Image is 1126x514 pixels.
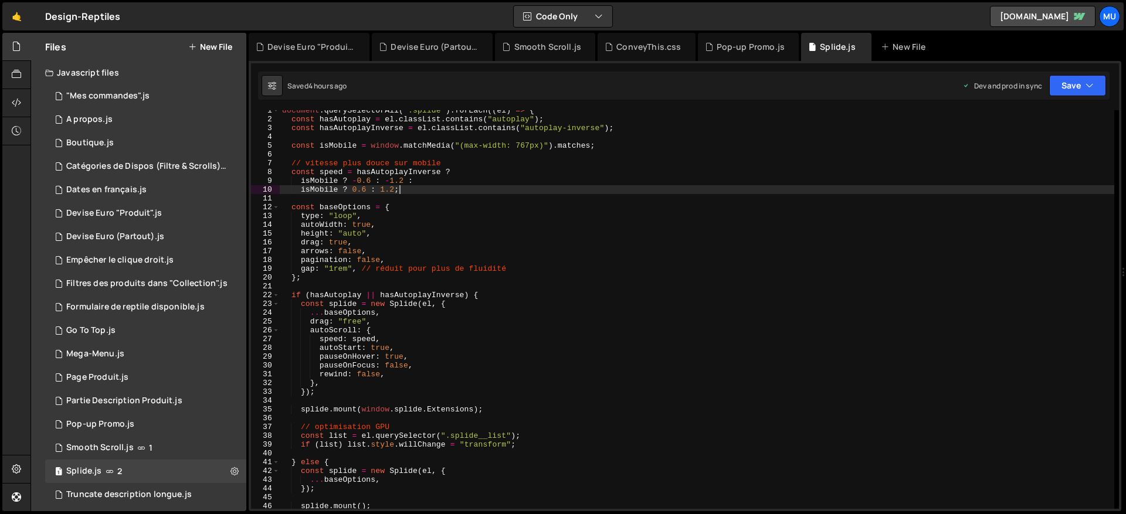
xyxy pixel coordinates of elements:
[251,264,280,273] div: 19
[251,405,280,414] div: 35
[251,449,280,458] div: 40
[66,114,113,125] div: A propos.js
[251,132,280,141] div: 4
[881,41,930,53] div: New File
[45,389,246,413] div: 16910/46780.js
[66,161,228,172] div: Catégories de Dispos (Filtre & Scrolls).js
[251,247,280,256] div: 17
[251,299,280,308] div: 23
[66,466,101,476] div: Splide.js
[251,256,280,264] div: 18
[45,225,246,249] div: Devise Euro (Partout).js
[514,41,582,53] div: Smooth Scroll.js
[251,467,280,475] div: 42
[66,489,192,500] div: Truncate description longue.js
[251,124,280,132] div: 3
[616,41,681,53] div: ConveyThis.css
[66,349,124,359] div: Mega-Menu.js
[251,106,280,115] div: 1
[251,115,280,124] div: 2
[251,212,280,220] div: 13
[251,317,280,326] div: 25
[45,459,246,483] div: 16910/46295.js
[514,6,612,27] button: Code Only
[251,370,280,379] div: 31
[45,319,246,342] div: 16910/46616.js
[45,295,246,319] div: 16910/46617.js
[251,458,280,467] div: 41
[251,502,280,510] div: 46
[251,220,280,229] div: 14
[251,484,280,493] div: 44
[251,185,280,194] div: 10
[66,302,205,312] div: Formulaire de reptile disponible.js
[251,335,280,343] div: 27
[66,255,174,265] div: Empêcher le clique droit.js
[66,91,150,101] div: "Mes commandes".js
[251,273,280,282] div: 20
[962,81,1042,91] div: Dev and prod in sync
[251,343,280,352] div: 28
[55,468,62,477] span: 1
[251,326,280,335] div: 26
[31,61,246,84] div: Javascript files
[251,493,280,502] div: 45
[45,84,246,108] div: 16910/46547.js
[391,41,479,53] div: Devise Euro (Partout).js
[45,108,246,131] div: 16910/47024.js
[251,440,280,449] div: 39
[188,42,232,52] button: New File
[251,291,280,299] div: 22
[45,155,250,178] div: 16910/46502.js
[66,442,134,453] div: Smooth Scroll.js
[149,443,152,452] span: 1
[820,41,855,53] div: Splide.js
[66,325,116,336] div: Go To Top.js
[251,396,280,405] div: 34
[66,396,182,406] div: Partie Description Produit.js
[45,413,246,436] div: Pop-up Promo.js
[251,387,280,396] div: 33
[45,342,246,366] div: 16910/46591.js
[45,131,246,155] div: 16910/46527.js
[251,141,280,150] div: 5
[308,81,347,91] div: 4 hours ago
[251,238,280,247] div: 16
[251,229,280,238] div: 15
[66,138,114,148] div: Boutique.js
[66,372,128,383] div: Page Produit.js
[45,366,246,389] div: 16910/46562.js
[251,176,280,185] div: 9
[251,159,280,168] div: 7
[251,423,280,431] div: 37
[251,194,280,203] div: 11
[45,9,120,23] div: Design-Reptiles
[66,232,164,242] div: Devise Euro (Partout).js
[45,178,246,202] div: 16910/46781.js
[45,436,246,459] div: 16910/46296.js
[287,81,347,91] div: Saved
[1049,75,1106,96] button: Save
[2,2,31,30] a: 🤙
[45,202,246,225] div: 16910/47102.js
[251,475,280,484] div: 43
[1099,6,1120,27] a: Mu
[990,6,1096,27] a: [DOMAIN_NAME]
[45,272,250,295] div: 16910/46494.js
[251,150,280,159] div: 6
[66,419,134,430] div: Pop-up Promo.js
[251,379,280,387] div: 32
[251,168,280,176] div: 8
[66,185,147,195] div: Dates en français.js
[45,483,246,506] div: 16910/46628.js
[251,361,280,370] div: 30
[66,208,162,219] div: Devise Euro "Produit".js
[251,203,280,212] div: 12
[117,467,122,476] span: 2
[66,278,228,289] div: Filtres des produits dans "Collection".js
[251,431,280,440] div: 38
[267,41,355,53] div: Devise Euro "Produit".js
[251,414,280,423] div: 36
[45,249,246,272] div: 16910/46629.js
